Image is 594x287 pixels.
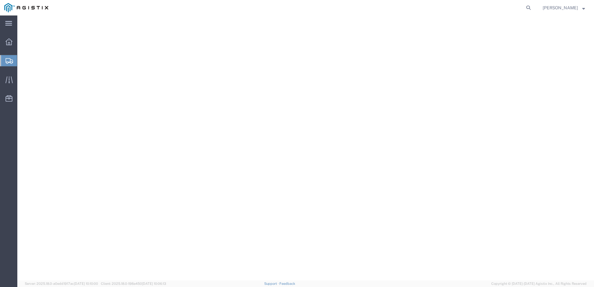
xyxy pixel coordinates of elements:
button: [PERSON_NAME] [542,4,585,11]
a: Feedback [279,282,295,285]
span: [DATE] 10:10:00 [74,282,98,285]
span: Krista Meyers [543,4,578,11]
img: logo [4,3,48,12]
span: Client: 2025.18.0-198a450 [101,282,166,285]
iframe: FS Legacy Container [17,15,594,280]
span: Server: 2025.18.0-a0edd1917ac [25,282,98,285]
span: [DATE] 10:06:13 [142,282,166,285]
a: Support [264,282,280,285]
span: Copyright © [DATE]-[DATE] Agistix Inc., All Rights Reserved [491,281,587,286]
